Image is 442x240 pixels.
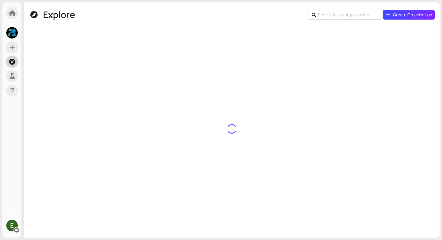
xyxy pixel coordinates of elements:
img: ACg8ocJiNtrj-q3oAs-KiQUokqI3IJKgX5M3z0g1j3yMiQWdKhkXpQ=s500 [6,220,18,231]
input: Search for an organization [318,11,374,18]
div: Explore [43,9,77,20]
img: something [226,123,237,134]
button: Create Organization [383,10,435,20]
span: Create Organization [393,11,432,18]
img: gQX6TtSrwZ.jpeg [6,27,18,39]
